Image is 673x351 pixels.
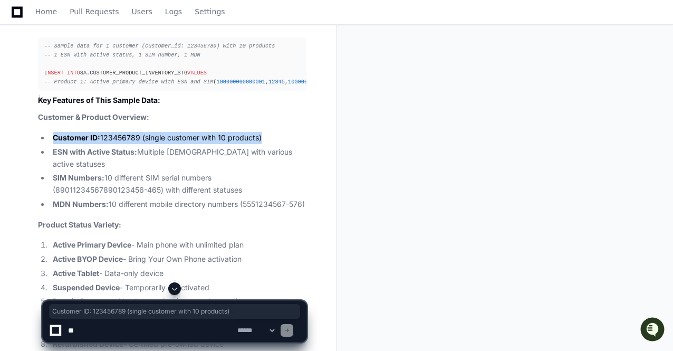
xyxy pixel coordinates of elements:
h2: Key Features of This Sample Data: [38,95,306,106]
span: Logs [165,8,182,15]
button: Start new chat [179,82,192,94]
li: - Bring Your Own Phone activation [50,253,306,265]
span: Pull Requests [70,8,119,15]
span: Settings [195,8,225,15]
div: Start new chat [36,79,173,89]
span: Customer ID: 123456789 (single customer with 10 products) [52,307,297,316]
span: Users [132,8,152,15]
span: 12345 [268,79,285,85]
img: 1756235613930-3d25f9e4-fa56-45dd-b3ad-e072dfbd1548 [11,79,30,98]
span: Home [35,8,57,15]
strong: Customer ID: [53,133,100,142]
span: 100000001 [288,79,317,85]
span: 100000000000001 [217,79,265,85]
li: - Data-only device [50,268,306,280]
div: We're offline, but we'll be back soon! [36,89,153,98]
strong: Customer & Product Overview: [38,112,149,121]
iframe: Open customer support [639,316,668,345]
img: PlayerZero [11,11,32,32]
a: Powered byPylon [74,110,128,119]
div: Welcome [11,42,192,59]
span: Pylon [105,111,128,119]
strong: Product Status Variety: [38,220,121,229]
strong: SIM Numbers: [53,173,104,182]
span: -- Sample data for 1 customer (customer_id: 123456789) with 10 products [44,43,275,49]
li: - Main phone with unlimited plan [50,239,306,251]
div: SA.CUSTOMER_PRODUCT_INVENTORY_STG ( , , , , , , , , , , , , , , , , , , , , , , , , , , , , , , ,... [44,42,300,87]
span: VALUES [187,70,207,76]
li: 123456789 (single customer with 10 products) [50,132,306,144]
li: 10 different mobile directory numbers (5551234567-576) [50,198,306,211]
span: -- Product 1: Active primary device with ESN and SIM [44,79,213,85]
strong: ESN with Active Status: [53,147,137,156]
strong: Active BYOP Device [53,254,123,263]
span: INSERT INTO [44,70,80,76]
span: -- 1 ESN with active status, 1 SIM number, 1 MDN [44,52,200,58]
strong: Active Primary Device [53,240,131,249]
strong: MDN Numbers: [53,200,109,208]
strong: Active Tablet [53,269,99,278]
li: - Temporarily deactivated [50,282,306,294]
li: 10 different SIM serial numbers (89011234567890123456-465) with different statuses [50,172,306,196]
li: Multiple [DEMOGRAPHIC_DATA] with various active statuses [50,146,306,170]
